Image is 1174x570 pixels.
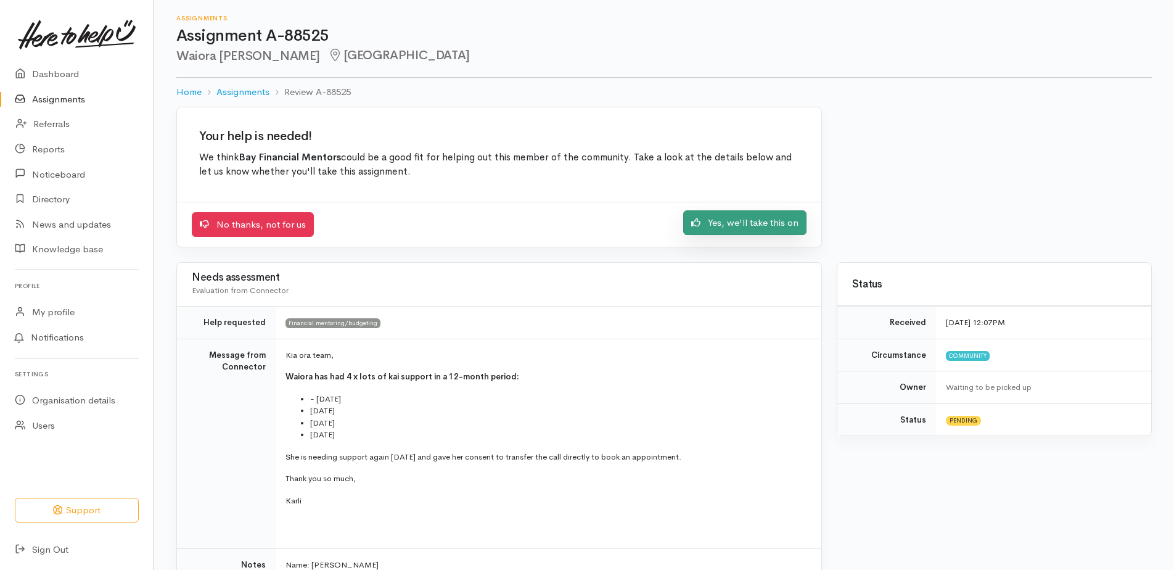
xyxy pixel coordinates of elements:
[15,366,139,382] h6: Settings
[176,15,1152,22] h6: Assignments
[192,285,289,295] span: Evaluation from Connector
[199,151,799,180] p: We think could be a good fit for helping out this member of the community. Take a look at the det...
[239,151,341,163] b: Bay Financial Mentors
[216,85,269,99] a: Assignments
[285,473,807,485] p: Thank you so much,
[837,371,936,404] td: Owner
[946,351,990,361] span: Community
[199,130,799,143] h2: Your help is needed!
[177,339,276,548] td: Message from Connector
[837,403,936,436] td: Status
[285,495,807,507] p: Karli
[310,417,807,429] li: [DATE]
[192,272,807,284] h3: Needs assessment
[15,498,139,523] button: Support
[310,405,807,417] li: [DATE]
[176,49,1152,63] h2: Waiora [PERSON_NAME]
[285,318,380,328] span: Financial mentoring/budgeting
[176,78,1152,107] nav: breadcrumb
[310,429,807,441] li: [DATE]
[946,416,981,426] span: Pending
[269,85,351,99] li: Review A-88525
[177,307,276,339] td: Help requested
[192,212,314,238] a: No thanks, not for us
[837,339,936,371] td: Circumstance
[285,371,519,382] b: Waiora has had 4 x lots of kai support in a 12-month period:
[837,307,936,339] td: Received
[15,278,139,294] h6: Profile
[852,279,1136,291] h3: Status
[285,451,807,463] p: She is needing support again [DATE] and gave her consent to transfer the call directly to book an...
[310,393,807,405] li: - [DATE]
[946,381,1136,394] div: Waiting to be picked up
[946,317,1005,328] time: [DATE] 12:07PM
[327,47,470,63] span: [GEOGRAPHIC_DATA]
[285,349,807,361] p: Kia ora team,
[176,27,1152,45] h1: Assignment A-88525
[176,85,202,99] a: Home
[683,210,807,236] a: Yes, we'll take this on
